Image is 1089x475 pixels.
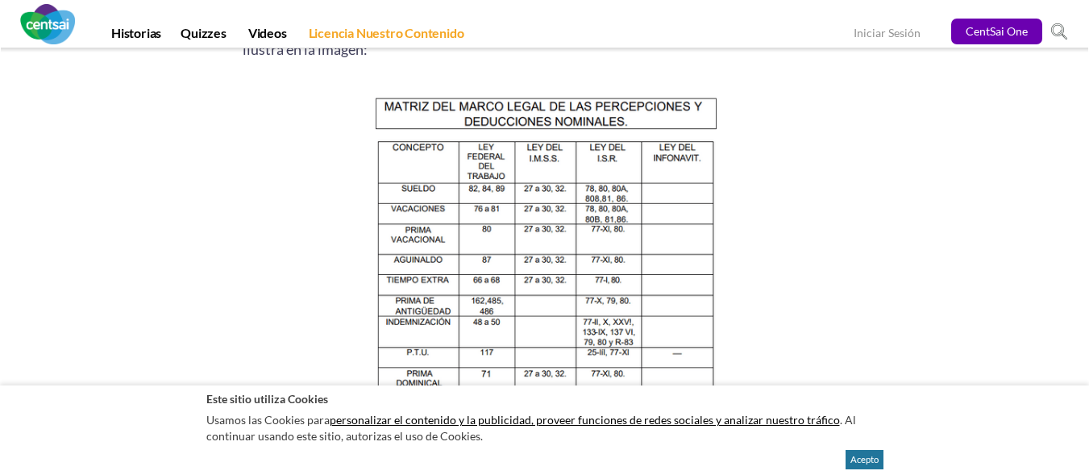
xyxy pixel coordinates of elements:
button: Acepto [846,450,883,469]
h2: Este sitio utiliza Cookies [206,391,883,406]
p: Usamos las Cookies para . Al continuar usando este sitio, autorizas el uso de Cookies. [206,408,883,448]
a: Quizzes [171,25,236,48]
a: Historias [102,25,171,48]
a: CentSai One [951,19,1042,44]
a: Videos [239,25,297,48]
img: CentSai [20,4,75,44]
a: Licencia Nuestro Contenido [299,25,474,48]
a: Iniciar Sesión [854,26,921,43]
